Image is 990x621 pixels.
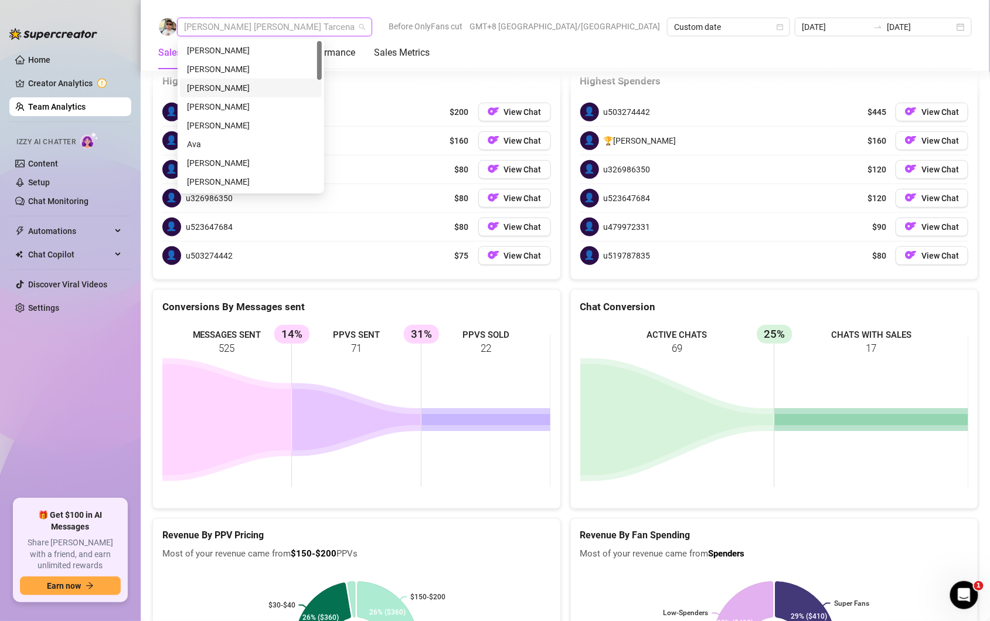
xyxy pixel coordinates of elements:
span: $90 [872,220,886,233]
span: calendar [777,23,784,30]
a: Team Analytics [28,102,86,111]
span: 👤 [580,103,599,121]
button: OFView Chat [896,103,968,121]
iframe: Intercom live chat [950,581,978,609]
a: OFView Chat [478,160,551,179]
b: Spenders [709,548,745,559]
b: $150-$200 [291,548,336,559]
span: u503274442 [186,249,233,262]
span: Chat Copilot [28,245,111,264]
span: 🎁 Get $100 in AI Messages [20,510,121,532]
input: End date [887,21,954,33]
span: View Chat [504,107,542,117]
span: 👤 [580,189,599,208]
button: OFView Chat [896,246,968,265]
span: $200 [450,106,469,118]
span: View Chat [921,107,959,117]
div: Sales [158,46,181,60]
div: Conversions By Messages sent [162,299,551,315]
a: Chat Monitoring [28,196,89,206]
span: 🏆[PERSON_NAME] [604,134,676,147]
span: $160 [867,134,886,147]
div: Enrique S. [180,172,322,191]
a: Home [28,55,50,65]
span: u326986350 [186,192,233,205]
div: Davis Armbrust [180,116,322,135]
span: View Chat [921,165,959,174]
span: 👤 [580,131,599,150]
span: $80 [455,220,469,233]
span: View Chat [504,194,542,203]
img: OF [488,249,499,261]
span: Automations [28,222,111,240]
span: 👤 [580,160,599,179]
img: OF [488,106,499,117]
img: OF [488,220,499,232]
img: OF [905,106,917,117]
button: OFView Chat [478,131,551,150]
button: OFView Chat [896,131,968,150]
input: Start date [802,21,869,33]
div: Ava [180,135,322,154]
span: 1 [974,581,984,591]
img: OF [905,192,917,203]
a: Content [28,159,58,168]
a: OFView Chat [478,103,551,121]
span: 👤 [580,218,599,236]
span: 👤 [162,131,181,150]
span: u503274442 [604,106,651,118]
span: $80 [455,163,469,176]
span: swap-right [873,22,883,32]
span: 👤 [162,103,181,121]
div: [PERSON_NAME] [187,63,315,76]
span: $120 [867,163,886,176]
span: u523647684 [186,220,233,233]
div: Sean Carino [180,41,322,60]
div: [PERSON_NAME] [187,44,315,57]
img: OF [905,134,917,146]
span: View Chat [504,165,542,174]
span: GMT+8 [GEOGRAPHIC_DATA]/[GEOGRAPHIC_DATA] [470,18,660,35]
a: Settings [28,303,59,313]
div: [PERSON_NAME] [187,82,315,94]
span: thunderbolt [15,226,25,236]
img: OF [905,163,917,175]
img: Chat Copilot [15,250,23,259]
div: Benedict Perez [180,60,322,79]
div: [PERSON_NAME] [187,157,315,169]
span: 👤 [162,246,181,265]
text: Super Fans [834,599,870,608]
img: OF [488,192,499,203]
span: arrow-right [86,582,94,590]
button: OFView Chat [896,189,968,208]
span: to [873,22,883,32]
span: $445 [867,106,886,118]
a: Creator Analytics exclamation-circle [28,74,122,93]
span: 👤 [162,160,181,179]
div: Sales Metrics [374,46,430,60]
a: Setup [28,178,50,187]
span: View Chat [921,136,959,145]
button: OFView Chat [478,218,551,236]
text: $30-$40 [268,601,295,609]
h5: Revenue By Fan Spending [580,528,969,542]
span: u479972331 [604,220,651,233]
div: Chloe Louise [180,154,322,172]
button: Earn nowarrow-right [20,576,121,595]
span: Most of your revenue came from [580,547,969,561]
span: View Chat [921,251,959,260]
span: View Chat [504,222,542,232]
div: Charmaine Javillonar [180,79,322,97]
img: OF [905,249,917,261]
span: View Chat [504,136,542,145]
span: View Chat [504,251,542,260]
button: OFView Chat [896,218,968,236]
text: Low-Spenders [663,609,708,617]
span: u326986350 [604,163,651,176]
div: Highest Spenders [580,73,969,89]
